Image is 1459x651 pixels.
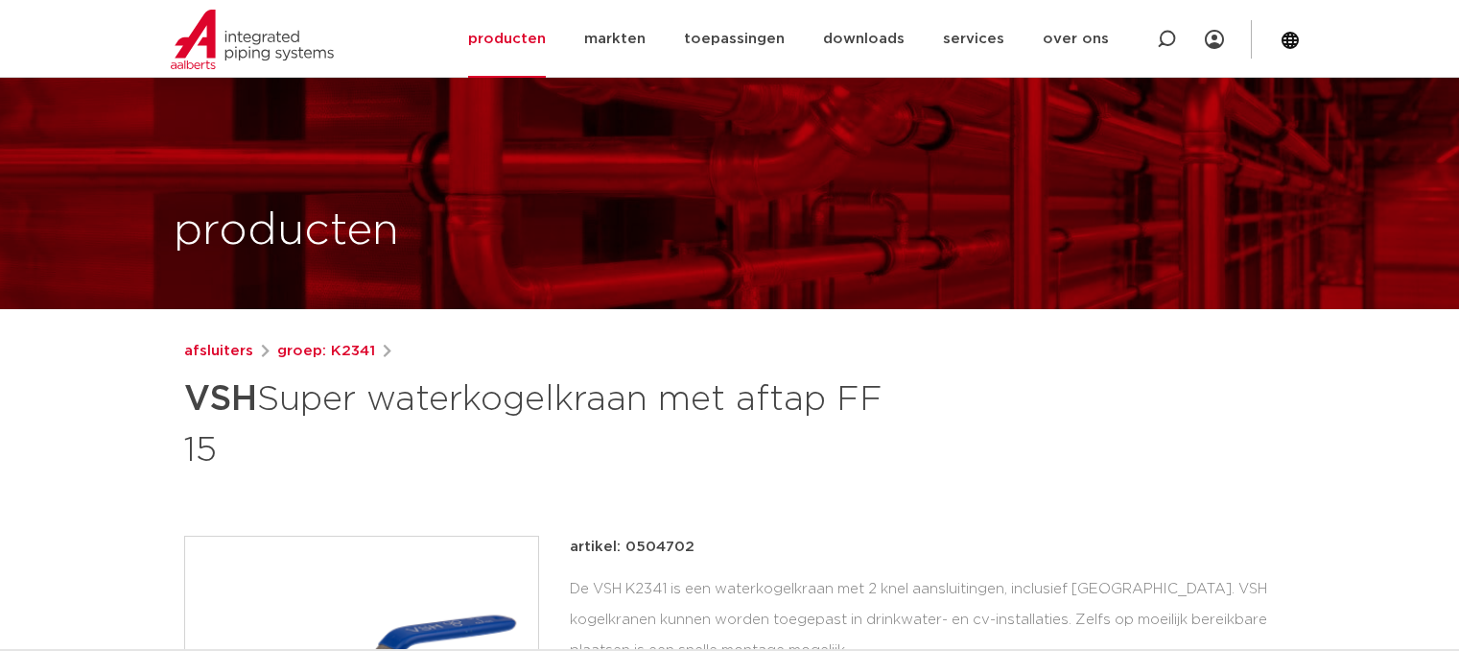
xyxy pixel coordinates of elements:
h1: producten [174,201,399,262]
strong: VSH [184,382,257,417]
h1: Super waterkogelkraan met aftap FF 15 [184,371,905,474]
p: artikel: 0504702 [570,536,694,559]
a: afsluiters [184,340,253,363]
a: groep: K2341 [277,340,375,363]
